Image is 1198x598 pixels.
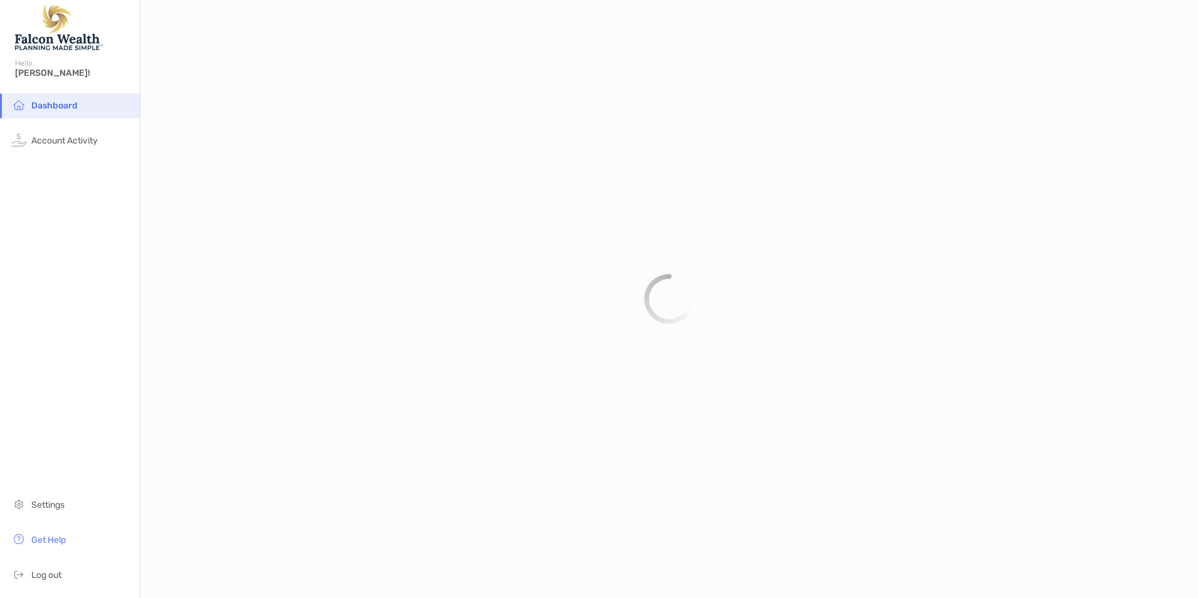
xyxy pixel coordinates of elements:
img: Falcon Wealth Planning Logo [15,5,103,50]
img: household icon [11,97,26,112]
span: Dashboard [31,100,78,111]
span: [PERSON_NAME]! [15,68,132,78]
img: get-help icon [11,532,26,547]
span: Log out [31,570,61,580]
img: activity icon [11,132,26,147]
img: settings icon [11,496,26,511]
span: Account Activity [31,135,98,146]
span: Settings [31,500,65,510]
img: logout icon [11,567,26,582]
span: Get Help [31,535,66,545]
